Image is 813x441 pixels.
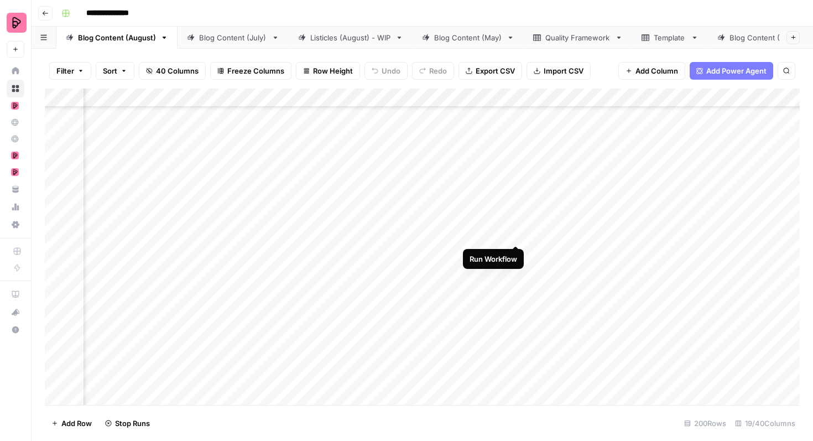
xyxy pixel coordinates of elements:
button: Freeze Columns [210,62,291,80]
button: Help + Support [7,321,24,339]
button: Add Power Agent [690,62,773,80]
a: Browse [7,80,24,97]
button: Sort [96,62,134,80]
div: Quality Framework [545,32,611,43]
div: Listicles (August) - WIP [310,32,391,43]
span: Redo [429,65,447,76]
div: Run Workflow [470,253,517,264]
button: Undo [364,62,408,80]
button: Row Height [296,62,360,80]
a: Home [7,62,24,80]
button: Workspace: Preply [7,9,24,37]
div: 200 Rows [680,414,731,432]
button: Redo [412,62,454,80]
a: Your Data [7,180,24,198]
img: mhz6d65ffplwgtj76gcfkrq5icux [11,152,19,159]
button: Add Column [618,62,685,80]
span: Freeze Columns [227,65,284,76]
a: Blog Content (May) [413,27,524,49]
span: Export CSV [476,65,515,76]
button: Import CSV [527,62,591,80]
span: Add Power Agent [706,65,767,76]
button: What's new? [7,303,24,321]
div: Blog Content (August) [78,32,156,43]
img: mhz6d65ffplwgtj76gcfkrq5icux [11,168,19,176]
a: Usage [7,198,24,216]
div: Blog Content (May) [434,32,502,43]
div: Blog Content (July) [199,32,267,43]
button: Stop Runs [98,414,157,432]
span: 40 Columns [156,65,199,76]
span: Add Column [635,65,678,76]
a: Blog Content (July) [178,27,289,49]
span: Stop Runs [115,418,150,429]
div: What's new? [7,304,24,320]
a: Settings [7,216,24,234]
div: Blog Content (April) [729,32,798,43]
div: Template [654,32,686,43]
a: Quality Framework [524,27,632,49]
span: Filter [56,65,74,76]
a: Blog Content (August) [56,27,178,49]
button: Filter [49,62,91,80]
span: Add Row [61,418,92,429]
span: Undo [382,65,400,76]
img: Preply Logo [7,13,27,33]
button: Add Row [45,414,98,432]
span: Sort [103,65,117,76]
button: 40 Columns [139,62,206,80]
div: 19/40 Columns [731,414,800,432]
span: Import CSV [544,65,583,76]
a: AirOps Academy [7,286,24,303]
button: Export CSV [458,62,522,80]
img: mhz6d65ffplwgtj76gcfkrq5icux [11,102,19,110]
a: Template [632,27,708,49]
span: Row Height [313,65,353,76]
a: Listicles (August) - WIP [289,27,413,49]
